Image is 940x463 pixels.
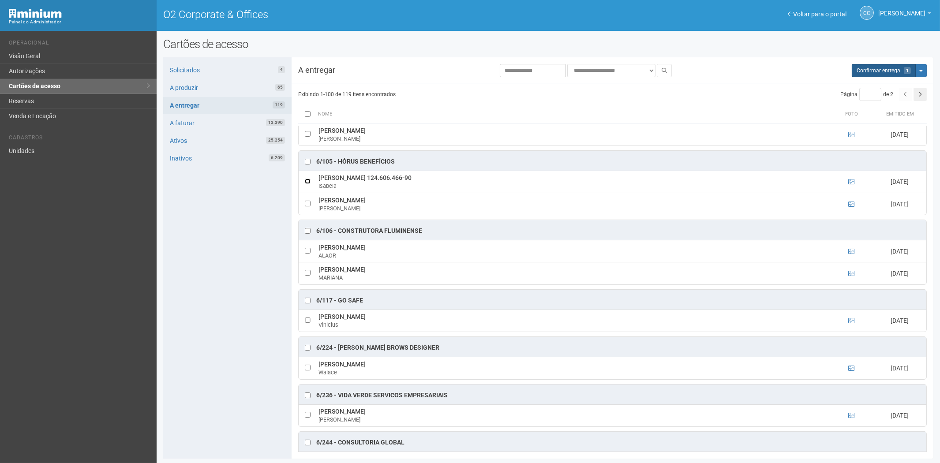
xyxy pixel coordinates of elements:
span: 1 [904,67,911,74]
a: Ver foto [848,248,854,255]
span: Confirmar entrega [857,67,900,74]
span: [DATE] [891,412,909,419]
td: [PERSON_NAME] [316,123,829,146]
span: [DATE] [891,270,909,277]
div: [PERSON_NAME] [318,416,827,424]
span: 4 [278,66,285,73]
td: [PERSON_NAME] [316,262,829,284]
th: Foto [830,105,874,123]
div: 6/117 - Go Safe [316,296,363,305]
span: [DATE] [891,201,909,208]
a: Inativos6.209 [163,150,292,167]
a: CC [860,6,874,20]
span: Camila Catarina Lima [878,1,925,17]
div: MARIANA [318,274,827,282]
div: [PERSON_NAME] [318,135,827,143]
li: Cadastros [9,134,150,144]
a: A entregar119 [163,97,292,114]
div: 6/105 - Hórus Benefícios [316,157,395,166]
a: Ver foto [848,178,854,185]
a: Ver foto [848,365,854,372]
a: A produzir65 [163,79,292,96]
a: A faturar13.390 [163,115,292,131]
a: Ver foto [848,201,854,208]
h3: A entregar [292,66,398,74]
span: [DATE] [891,131,909,138]
h1: O2 Corporate & Offices [163,9,542,20]
td: [PERSON_NAME] [316,357,829,379]
td: [PERSON_NAME] [316,404,829,426]
span: [DATE] [891,178,909,185]
a: Ver foto [848,131,854,138]
span: 6.209 [269,154,285,161]
div: [PERSON_NAME] [318,205,827,213]
td: [PERSON_NAME] 124.606.466-90 [316,171,829,193]
a: Voltar para o portal [788,11,846,18]
button: Confirmar entrega 1 [852,64,916,77]
div: 6/106 - Construtora Fluminense [316,227,422,235]
a: Ver foto [848,412,854,419]
div: Painel do Administrador [9,18,150,26]
img: Minium [9,9,62,18]
span: 65 [275,84,285,91]
div: 6/236 - VIDA VERDE SERVICOS EMPRESARIAIS [316,391,448,400]
li: Operacional [9,40,150,49]
span: Emitido em [886,111,914,117]
td: [PERSON_NAME] [316,240,829,262]
a: Solicitados4 [163,62,292,78]
a: [PERSON_NAME] [878,11,931,18]
div: ALAOR [318,252,827,260]
a: Ver foto [848,317,854,324]
span: 119 [273,101,285,108]
div: 6/224 - [PERSON_NAME] Brows Designer [316,344,439,352]
span: [DATE] [891,365,909,372]
span: 25.254 [266,137,285,144]
div: Vinicius [318,321,827,329]
div: Isabela [318,182,827,190]
a: Ver foto [848,270,854,277]
div: 6/244 - CONSULTORIA GLOBAL [316,438,404,447]
span: 13.390 [266,119,285,126]
span: Página de 2 [840,91,893,97]
th: Nome [316,105,830,123]
a: Ativos25.254 [163,132,292,149]
span: Exibindo 1-100 de 119 itens encontrados [298,91,396,97]
td: [PERSON_NAME] [316,310,829,332]
h2: Cartões de acesso [163,37,933,51]
span: [DATE] [891,248,909,255]
td: [PERSON_NAME] [316,193,829,215]
div: Walace [318,369,827,377]
span: [DATE] [891,317,909,324]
